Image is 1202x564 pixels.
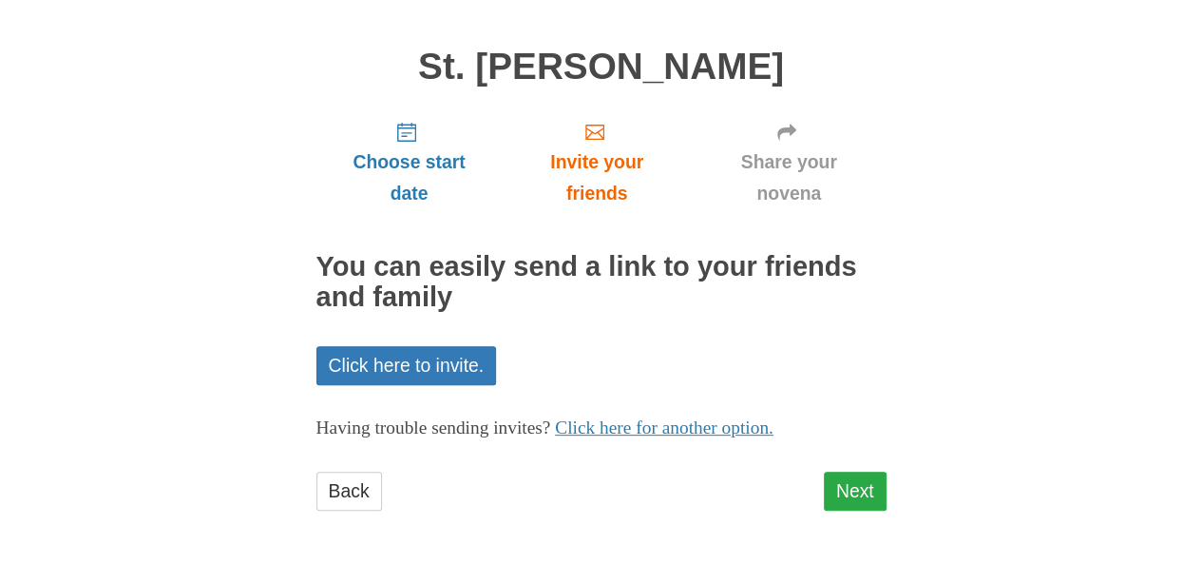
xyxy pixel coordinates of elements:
[316,346,497,385] a: Click here to invite.
[692,106,887,219] a: Share your novena
[316,472,382,511] a: Back
[316,252,887,313] h2: You can easily send a link to your friends and family
[824,472,887,511] a: Next
[555,418,773,438] a: Click here for another option.
[316,418,551,438] span: Having trouble sending invites?
[335,146,484,209] span: Choose start date
[521,146,672,209] span: Invite your friends
[711,146,868,209] span: Share your novena
[502,106,691,219] a: Invite your friends
[316,47,887,88] h1: St. [PERSON_NAME]
[316,106,503,219] a: Choose start date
